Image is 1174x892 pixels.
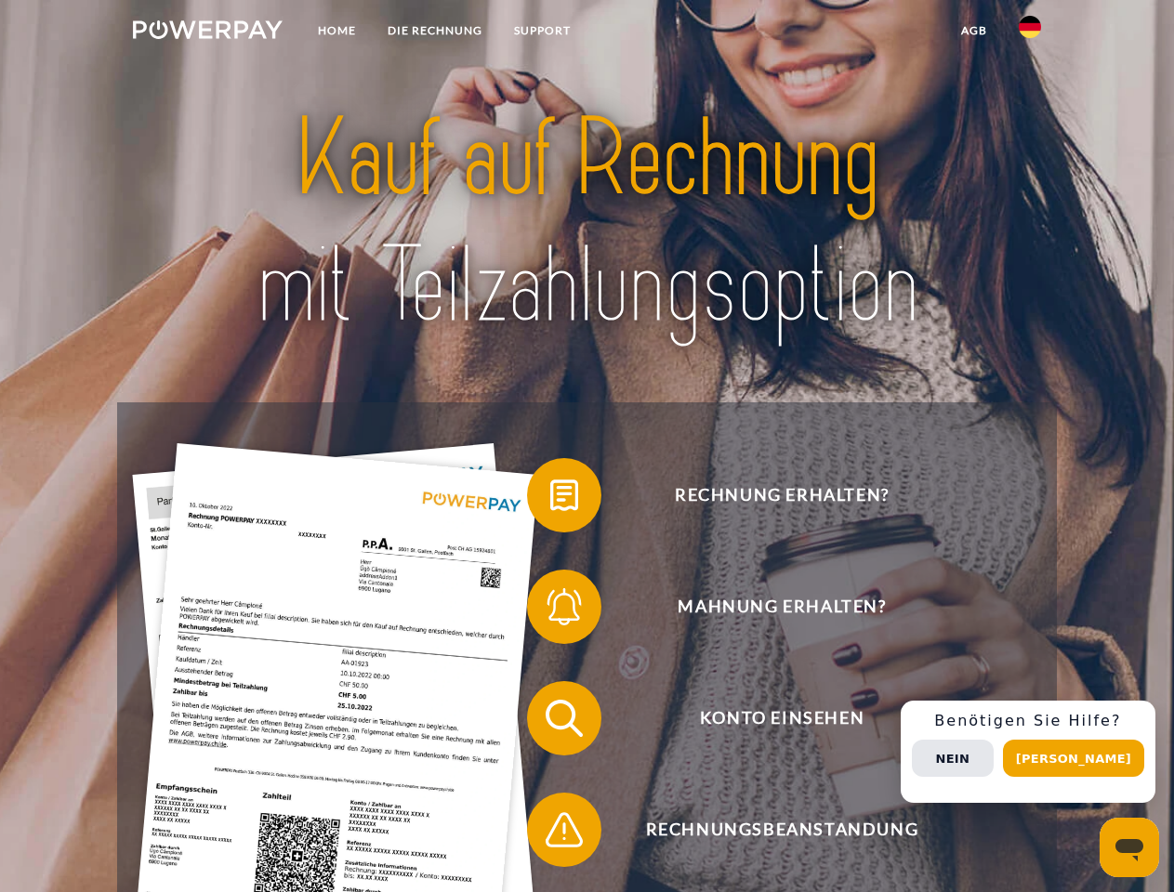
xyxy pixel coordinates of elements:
div: Schnellhilfe [901,701,1155,803]
button: Rechnung erhalten? [527,458,1010,532]
iframe: Schaltfläche zum Öffnen des Messaging-Fensters [1100,818,1159,877]
button: Nein [912,740,994,777]
h3: Benötigen Sie Hilfe? [912,712,1144,730]
img: qb_warning.svg [541,807,587,853]
img: qb_search.svg [541,695,587,741]
button: Mahnung erhalten? [527,570,1010,644]
button: [PERSON_NAME] [1003,740,1144,777]
img: logo-powerpay-white.svg [133,20,283,39]
button: Rechnungsbeanstandung [527,793,1010,867]
a: agb [945,14,1003,47]
img: qb_bell.svg [541,584,587,630]
span: Konto einsehen [554,681,1009,755]
span: Rechnung erhalten? [554,458,1009,532]
img: qb_bill.svg [541,472,587,518]
a: DIE RECHNUNG [372,14,498,47]
span: Mahnung erhalten? [554,570,1009,644]
a: SUPPORT [498,14,587,47]
button: Konto einsehen [527,681,1010,755]
a: Home [302,14,372,47]
img: de [1019,16,1041,38]
span: Rechnungsbeanstandung [554,793,1009,867]
img: title-powerpay_de.svg [178,89,996,356]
